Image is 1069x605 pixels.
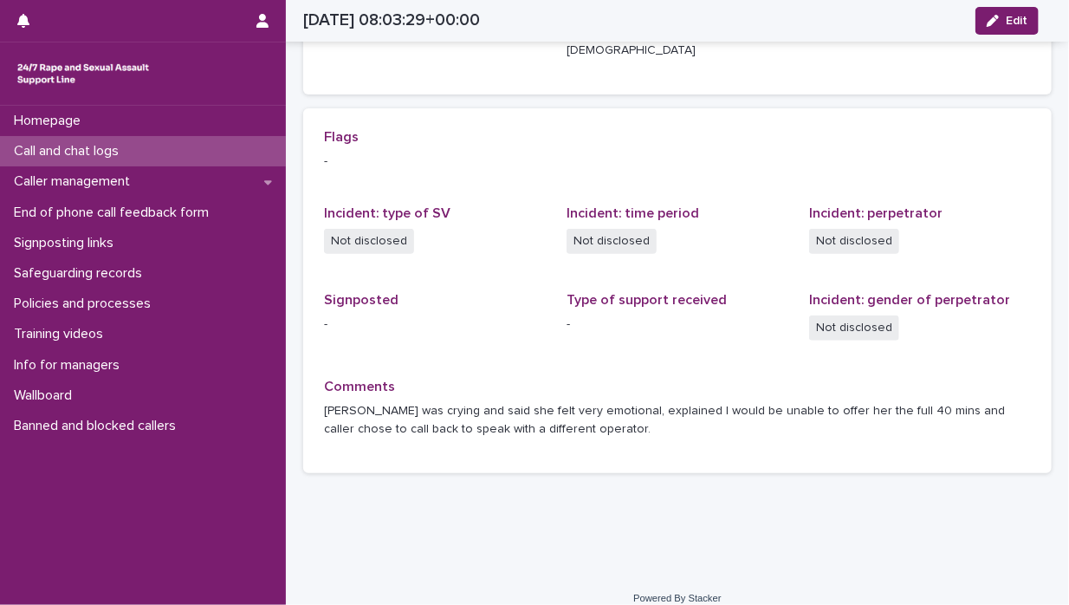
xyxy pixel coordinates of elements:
p: Wallboard [7,387,86,404]
p: [DEMOGRAPHIC_DATA] [567,42,788,60]
p: Training videos [7,326,117,342]
p: Info for managers [7,357,133,374]
span: Comments [324,380,395,394]
span: Incident: type of SV [324,206,450,220]
span: Edit [1006,15,1027,27]
p: Homepage [7,113,94,129]
p: - [567,316,788,334]
p: Safeguarding records [7,265,156,282]
p: Call and chat logs [7,143,133,159]
span: Signposted [324,293,398,307]
p: Caller management [7,173,144,190]
span: Not disclosed [809,316,899,341]
span: Flags [324,130,359,144]
p: Signposting links [7,235,127,251]
p: End of phone call feedback form [7,205,223,221]
span: Not disclosed [324,229,414,254]
button: Edit [975,7,1039,35]
p: Banned and blocked callers [7,418,190,434]
p: [PERSON_NAME] was crying and said she felt very emotional, explained I would be unable to offer h... [324,402,1031,439]
span: Not disclosed [567,229,657,254]
img: rhQMoQhaT3yELyF149Cw [14,56,152,91]
p: - [324,316,546,334]
span: Incident: perpetrator [809,206,943,220]
h2: [DATE] 08:03:29+00:00 [303,10,480,30]
p: Policies and processes [7,296,165,312]
span: Incident: gender of perpetrator [809,293,1010,307]
span: Incident: time period [567,206,699,220]
p: - [324,153,1031,171]
span: Type of support received [567,293,727,307]
span: Not disclosed [809,229,899,254]
a: Powered By Stacker [633,593,721,603]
